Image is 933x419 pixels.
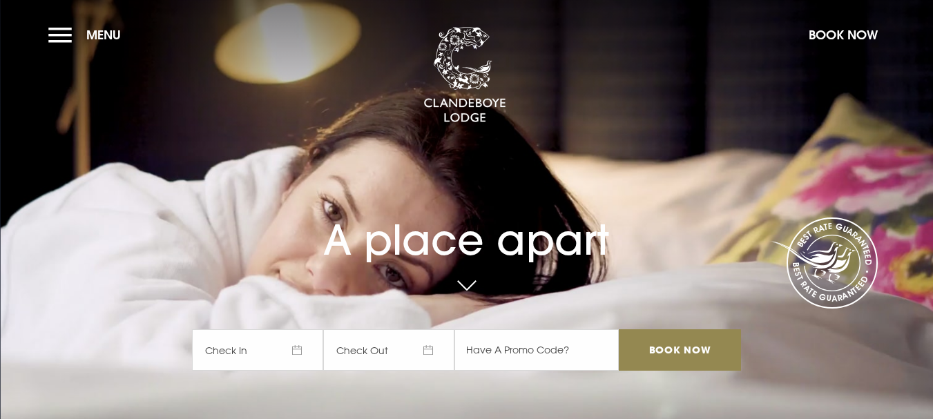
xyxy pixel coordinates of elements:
[619,329,740,371] input: Book Now
[192,190,740,264] h1: A place apart
[48,20,128,50] button: Menu
[192,329,323,371] span: Check In
[86,27,121,43] span: Menu
[802,20,885,50] button: Book Now
[454,329,619,371] input: Have A Promo Code?
[423,27,506,124] img: Clandeboye Lodge
[323,329,454,371] span: Check Out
